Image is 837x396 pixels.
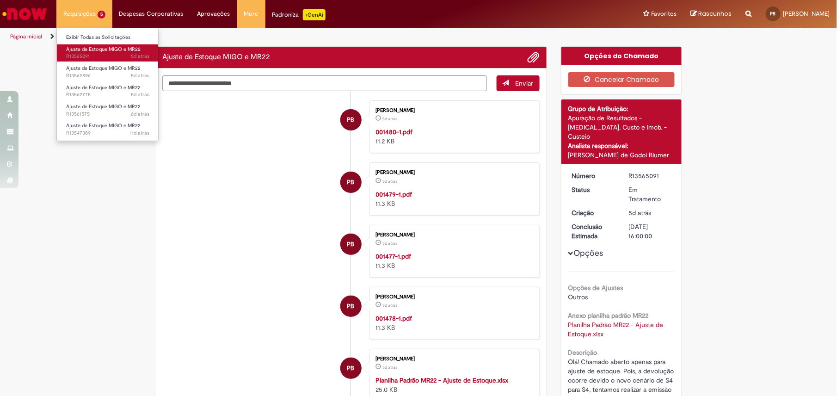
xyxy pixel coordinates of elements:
[568,113,675,141] div: Apuração de Resultados - [MEDICAL_DATA], Custo e Imob. - Custeio
[131,111,149,118] time: 24/09/2025 08:50:29
[131,72,149,79] span: 5d atrás
[197,9,230,19] span: Aprovações
[699,9,732,18] span: Rascunhos
[376,356,530,362] div: [PERSON_NAME]
[131,72,149,79] time: 24/09/2025 12:48:55
[131,91,149,98] time: 24/09/2025 12:10:30
[7,28,551,45] ul: Trilhas de página
[628,208,671,217] div: 25/09/2025 08:22:15
[383,365,398,370] span: 5d atrás
[376,232,530,238] div: [PERSON_NAME]
[383,365,398,370] time: 25/09/2025 08:21:19
[131,111,149,118] span: 6d atrás
[783,10,830,18] span: [PERSON_NAME]
[347,233,355,255] span: PB
[57,44,159,62] a: Aberto R13565091 : Ajuste de Estoque MIGO e MR22
[628,222,671,241] div: [DATE] 16:00:00
[376,252,530,270] div: 11.3 KB
[66,130,149,137] span: R13547389
[568,321,665,338] a: Download de Planilha Padrão MR22 - Ajuste de Estoque.xlsx
[66,53,149,60] span: R13565091
[131,91,149,98] span: 5d atrás
[1,5,49,23] img: ServiceNow
[565,185,622,194] dt: Status
[66,111,149,118] span: R13561575
[376,376,530,394] div: 25.0 KB
[376,314,412,322] a: 001478-1.pdf
[340,172,362,193] div: Paola De Paiva Batista
[565,171,622,180] dt: Número
[131,53,149,60] span: 5d atrás
[130,130,149,136] time: 18/09/2025 14:20:27
[57,83,159,100] a: Aberto R13562775 : Ajuste de Estoque MIGO e MR22
[628,209,651,217] time: 25/09/2025 08:22:15
[340,109,362,130] div: Paola De Paiva Batista
[303,9,326,20] p: +GenAi
[376,127,530,146] div: 11.2 KB
[347,295,355,317] span: PB
[376,108,530,113] div: [PERSON_NAME]
[628,209,651,217] span: 5d atrás
[244,9,258,19] span: More
[119,9,184,19] span: Despesas Corporativas
[383,116,398,122] time: 25/09/2025 08:22:08
[340,234,362,255] div: Paola De Paiva Batista
[628,171,671,180] div: R13565091
[568,141,675,150] div: Analista responsável:
[568,311,649,320] b: Anexo planilha padrão MR22
[568,293,588,301] span: Outros
[130,130,149,136] span: 11d atrás
[376,376,509,384] a: Planilha Padrão MR22 - Ajuste de Estoque.xlsx
[347,109,355,131] span: PB
[376,314,530,332] div: 11.3 KB
[383,241,398,246] time: 25/09/2025 08:22:07
[340,358,362,379] div: Paola De Paiva Batista
[376,294,530,300] div: [PERSON_NAME]
[66,103,141,110] span: Ajuste de Estoque MIGO e MR22
[383,241,398,246] span: 5d atrás
[162,75,487,92] textarea: Digite sua mensagem aqui...
[568,104,675,113] div: Grupo de Atribuição:
[66,91,149,99] span: R13562775
[516,79,534,87] span: Enviar
[376,190,412,198] a: 001479-1.pdf
[528,51,540,63] button: Adicionar anexos
[57,32,159,43] a: Exibir Todas as Solicitações
[376,128,413,136] a: 001480-1.pdf
[628,185,671,204] div: Em Tratamento
[383,116,398,122] span: 5d atrás
[691,10,732,19] a: Rascunhos
[66,72,149,80] span: R13562896
[383,179,398,184] span: 5d atrás
[66,84,141,91] span: Ajuste de Estoque MIGO e MR22
[57,121,159,138] a: Aberto R13547389 : Ajuste de Estoque MIGO e MR22
[272,9,326,20] div: Padroniza
[568,284,623,292] b: Opções de Ajustes
[340,296,362,317] div: Paola De Paiva Batista
[98,11,105,19] span: 5
[568,72,675,87] button: Cancelar Chamado
[56,28,159,141] ul: Requisições
[376,170,530,175] div: [PERSON_NAME]
[376,252,412,260] a: 001477-1.pdf
[561,47,682,65] div: Opções do Chamado
[383,179,398,184] time: 25/09/2025 08:22:07
[57,102,159,119] a: Aberto R13561575 : Ajuste de Estoque MIGO e MR22
[131,53,149,60] time: 25/09/2025 08:22:15
[565,208,622,217] dt: Criação
[565,222,622,241] dt: Conclusão Estimada
[376,190,530,208] div: 11.3 KB
[568,348,597,357] b: Descrição
[568,150,675,160] div: [PERSON_NAME] de Godoi Blumer
[66,122,141,129] span: Ajuste de Estoque MIGO e MR22
[57,63,159,80] a: Aberto R13562896 : Ajuste de Estoque MIGO e MR22
[347,357,355,379] span: PB
[770,11,776,17] span: PB
[497,75,540,91] button: Enviar
[383,303,398,308] span: 5d atrás
[162,53,270,62] h2: Ajuste de Estoque MIGO e MR22 Histórico de tíquete
[63,9,96,19] span: Requisições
